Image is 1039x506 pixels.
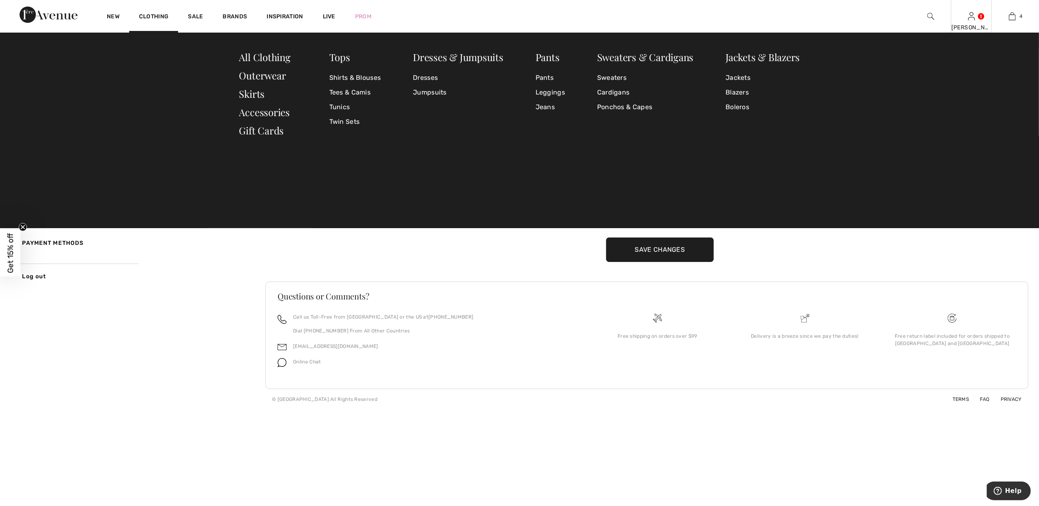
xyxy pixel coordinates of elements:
[293,313,473,321] p: Call us Toll-Free from [GEOGRAPHIC_DATA] or the US at
[329,100,381,114] a: Tunics
[6,233,15,273] span: Get 15% off
[536,100,565,114] a: Jeans
[223,13,247,22] a: Brands
[726,70,800,85] a: Jackets
[590,332,725,340] div: Free shipping on orders over $99
[606,238,714,262] input: Save Changes
[991,396,1022,402] a: Privacy
[278,315,287,324] img: call
[239,124,284,137] a: Gift Cards
[293,359,321,365] span: Online Chat
[726,100,800,114] a: Boleros
[293,343,378,349] a: [EMAIL_ADDRESS][DOMAIN_NAME]
[239,51,291,64] a: All Clothing
[20,7,77,23] img: 1ère Avenue
[139,13,168,22] a: Clothing
[413,70,503,85] a: Dresses
[971,396,990,402] a: FAQ
[948,314,957,323] img: Free shipping on orders over $99
[428,314,473,320] a: [PHONE_NUMBER]
[413,85,503,100] a: Jumpsuits
[968,12,975,20] a: Sign In
[1009,11,1016,21] img: My Bag
[1020,13,1023,20] span: 4
[329,70,381,85] a: Shirts & Blouses
[239,106,290,119] a: Accessories
[597,100,694,114] a: Ponchos & Capes
[278,343,287,352] img: email
[329,51,350,64] a: Tops
[272,396,377,403] div: © [GEOGRAPHIC_DATA] All Rights Reserved
[239,87,265,100] a: Skirts
[413,51,503,64] a: Dresses & Jumpsuits
[951,23,991,32] div: [PERSON_NAME]
[355,12,371,21] a: Prom
[597,85,694,100] a: Cardigans
[19,223,27,231] button: Close teaser
[927,11,934,21] img: search the website
[329,85,381,100] a: Tees & Camis
[801,314,810,323] img: Delivery is a breeze since we pay the duties!
[11,231,139,255] a: Payment Methods
[278,292,1016,300] h3: Questions or Comments?
[188,13,203,22] a: Sale
[968,11,975,21] img: My Info
[536,85,565,100] a: Leggings
[738,332,872,340] div: Delivery is a breeze since we pay the duties!
[293,327,473,334] p: Dial [PHONE_NUMBER] From All Other Countries
[11,264,139,289] a: Log out
[653,314,662,323] img: Free shipping on orders over $99
[536,70,565,85] a: Pants
[597,70,694,85] a: Sweaters
[329,114,381,129] a: Twin Sets
[278,358,287,367] img: chat
[726,51,800,64] a: Jackets & Blazers
[267,13,303,22] span: Inspiration
[323,12,335,21] a: Live
[107,13,119,22] a: New
[987,482,1031,502] iframe: Opens a widget where you can find more information
[943,396,969,402] a: Terms
[536,51,560,64] a: Pants
[726,85,800,100] a: Blazers
[992,11,1032,21] a: 4
[239,69,286,82] a: Outerwear
[597,51,694,64] a: Sweaters & Cardigans
[885,332,1019,347] div: Free return label included for orders shipped to [GEOGRAPHIC_DATA] and [GEOGRAPHIC_DATA]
